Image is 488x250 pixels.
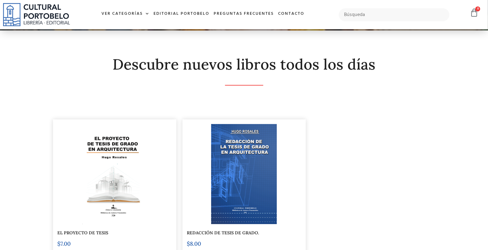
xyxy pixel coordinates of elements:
[211,124,277,224] img: BA_341-2.png
[151,7,211,21] a: Editorial Portobelo
[58,230,109,236] a: EL PROYECTO DE TESIS
[99,7,151,21] a: Ver Categorías
[187,240,201,247] bdi: 8.00
[211,7,276,21] a: Preguntas frecuentes
[475,6,480,11] span: 0
[276,7,306,21] a: Contacto
[53,56,435,73] h2: Descubre nuevos libros todos los días
[58,240,61,247] span: $
[82,124,147,224] img: BA_320-2.png
[470,8,478,17] a: 0
[187,240,190,247] span: $
[339,8,449,21] input: Búsqueda
[187,230,259,236] a: REDACCIÓN DE TESIS DE GRADO.
[58,240,71,247] bdi: 7.00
